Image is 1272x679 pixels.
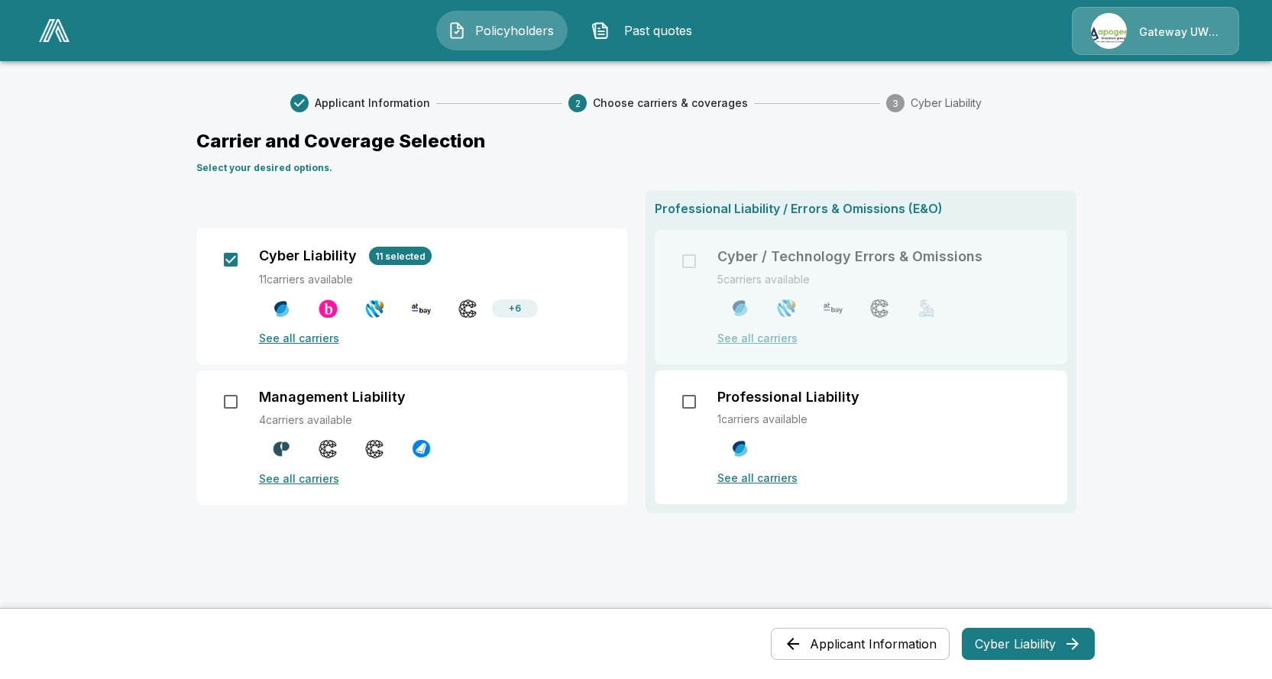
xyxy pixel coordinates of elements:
img: Cowbell Management Liability (Admitted) [412,439,431,458]
p: 4 carriers available [259,412,609,428]
img: Policyholders Icon [448,21,466,40]
p: Professional Liability / Errors & Omissions (E&O) [655,199,1067,218]
img: Coalition (Non-Admitted) [458,299,477,318]
p: See all carriers [717,470,1049,486]
span: 11 selected [369,251,432,262]
p: Management Liability [259,389,406,406]
span: Policyholders [472,21,556,40]
img: Tokio Marine TMHCC (Non-Admitted) [365,299,384,318]
p: Select your desired options. [196,161,1076,175]
img: AA Logo [39,19,70,42]
button: Cyber Liability [962,628,1095,660]
span: Choose carriers & coverages [593,95,748,111]
p: See all carriers [259,470,609,487]
img: Beazley (Admitted & Non-Admitted) [319,299,338,318]
img: Coalition Management Liability (Non-Admitted) [319,439,338,458]
p: 1 carriers available [717,411,1049,427]
img: CFC [730,439,749,458]
span: Cyber Liability [911,95,982,111]
img: CFC (Admitted) [272,299,291,318]
text: 3 [892,98,898,109]
img: Coalition Management Liability (Admitted) [365,439,384,458]
p: + 6 [509,302,521,315]
span: Applicant Information [315,95,430,111]
p: 11 carriers available [259,271,609,287]
text: 2 [575,98,581,109]
p: Professional Liability [717,389,859,406]
img: Past quotes Icon [591,21,610,40]
button: Policyholders IconPolicyholders [436,11,568,50]
img: At-Bay (Non-Admitted) [412,299,431,318]
span: Past quotes [616,21,700,40]
p: Cyber Liability [259,247,357,264]
p: See all carriers [259,330,609,346]
img: Counterpart (Admitted) [272,439,291,458]
button: Past quotes IconPast quotes [580,11,711,50]
p: Carrier and Coverage Selection [196,128,1076,155]
button: Applicant Information [771,628,950,660]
